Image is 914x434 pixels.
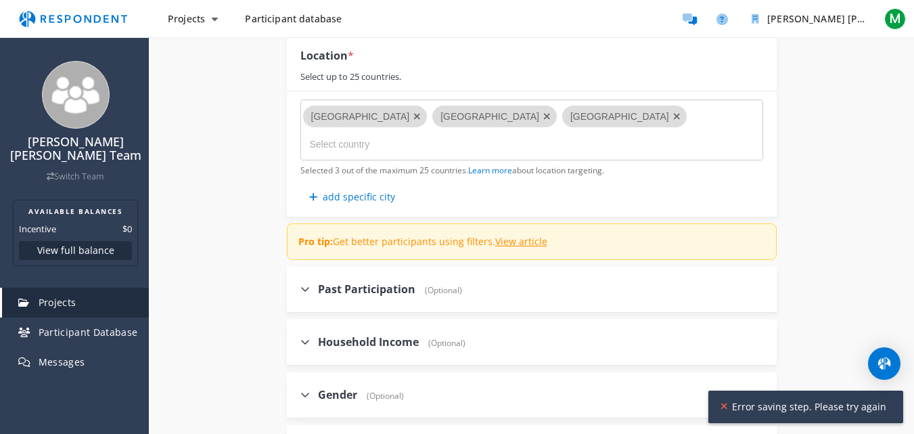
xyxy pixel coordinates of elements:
h4: [PERSON_NAME] [PERSON_NAME] Team [9,135,142,162]
span: Projects [39,296,76,309]
dt: Incentive [19,222,56,236]
span: (Optional) [360,390,404,402]
button: View full balance [19,241,132,260]
span: Error saving step. Please try again [728,400,891,414]
div: Location [300,48,401,64]
span: M [884,8,906,30]
span: Participant Database [39,326,138,339]
button: Projects [157,7,229,31]
button: ESTER MELO PEREIRA Team [741,7,876,31]
span: Participant database [245,12,342,25]
button: M [882,7,909,31]
a: Switch Team [47,171,104,182]
span: (Optional) [418,284,462,296]
strong: Pro tip: [298,235,333,248]
div: Select up to 25 countries. [300,70,401,83]
div: Selected 3 out of the maximum 25 countries. about location targeting. [300,164,763,177]
img: team_avatar_256.png [42,61,110,129]
p: Get better participants using filters. [298,235,547,248]
img: respondent-logo.png [11,6,135,32]
span: [GEOGRAPHIC_DATA] [311,111,410,122]
dd: $0 [122,222,132,236]
a: Message participants [676,5,703,32]
button: Remove Portugal [543,109,551,124]
button: Remove United States of America [413,109,421,124]
h2: AVAILABLE BALANCES [19,206,132,217]
span: Projects [168,12,205,25]
span: Household Income [318,334,419,349]
span: Gender [318,387,357,402]
a: Participant database [234,7,352,31]
a: Learn more [468,165,512,176]
section: Balance summary [13,200,138,266]
span: Messages [39,355,85,368]
button: Remove Brazil [673,109,681,124]
div: Open Intercom Messenger [868,347,900,380]
button: add specific city [300,186,404,209]
span: (Optional) [421,337,465,349]
input: Select country [310,133,513,156]
a: Help and support [708,5,735,32]
span: [GEOGRAPHIC_DATA] [570,111,669,122]
span: [GEOGRAPHIC_DATA] [440,111,539,122]
a: View article [495,235,547,248]
span: Past Participation [318,282,415,297]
